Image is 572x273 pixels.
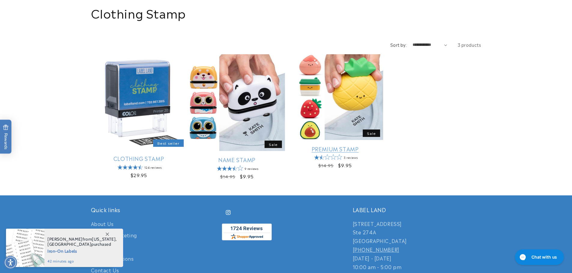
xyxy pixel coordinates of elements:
[4,256,17,269] div: Accessibility Menu
[353,206,481,213] h2: LABEL LAND
[5,225,76,243] iframe: Sign Up via Text for Offers
[47,247,117,254] span: Iron-On Labels
[512,247,566,267] iframe: Gorgias live chat messenger
[91,155,187,162] a: Clothing Stamp
[287,145,383,152] a: Premium Stamp
[353,219,481,271] p: [STREET_ADDRESS] Ste 274A [GEOGRAPHIC_DATA] [DATE] - [DATE] 10:00 am - 5:00 pm
[47,242,91,247] span: [GEOGRAPHIC_DATA]
[390,42,407,48] label: Sort by:
[353,246,399,253] tcxspan: Call 732-987-3915 via 3CX
[92,236,116,242] span: [US_STATE]
[189,156,285,163] a: Name Stamp
[458,42,481,48] span: 3 products
[91,219,114,230] a: About Us
[3,124,9,149] span: Rewards
[47,237,117,247] span: from , purchased
[91,5,481,20] h1: Clothing Stamp
[47,259,117,264] span: 42 minutes ago
[91,206,219,213] h2: Quick links
[222,224,272,242] a: shopperapproved.com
